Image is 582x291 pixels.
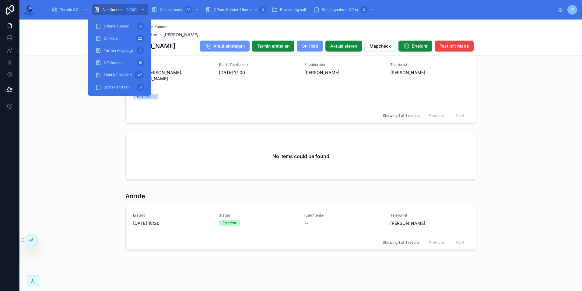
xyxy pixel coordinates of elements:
[134,71,144,79] div: 147
[223,220,236,226] div: Erreicht
[257,43,289,49] span: Termin erstellen
[304,70,339,76] span: [PERSON_NAME]
[92,21,148,32] a: Offene Kunden9
[104,48,133,53] span: Termin Abgesagt
[219,213,297,218] span: Status
[390,62,469,67] span: Telefonist
[322,7,358,12] span: Stellungnahme Offen
[92,4,148,15] a: Alle Kunden1.000
[213,43,245,49] span: Anruf eintragen
[412,43,427,49] span: Erreicht
[125,6,138,13] div: 1.000
[252,41,294,52] button: Termin erstellen
[435,41,474,52] button: Test mit Mape
[60,7,79,12] span: Termin CC
[280,7,306,12] span: Bewertung call
[149,4,202,15] a: Online Leads95
[137,23,144,30] div: 9
[163,32,198,38] a: [PERSON_NAME]
[104,85,130,90] span: Später anrufen
[104,36,117,41] span: On Hold
[92,57,148,68] a: NE Kunden19
[137,84,144,91] div: 51
[311,4,377,15] a: Stellungnahme Offen0
[92,33,148,44] a: On Hold22
[571,7,574,12] span: IT
[160,7,182,12] span: Online Leads
[50,4,91,15] a: Termin CC
[102,7,123,12] span: Alle Kunden
[219,70,297,76] span: [DATE] 17:00
[383,113,419,118] span: Showing 1 of 1 results
[219,62,297,67] span: Start (Telefonist)
[214,7,257,12] span: Offene Kunden Übersicht
[270,4,310,15] a: Bewertung call
[360,6,368,13] div: 0
[104,73,132,77] span: Final NE Kunden
[200,41,250,52] button: Anruf eintragen
[440,43,469,49] span: Test mit Mape
[297,41,323,52] button: On Hold
[302,43,318,49] span: On Hold
[398,41,432,52] button: Erreicht
[137,59,144,66] div: 19
[136,35,144,42] div: 22
[304,213,383,218] span: Kommentar
[325,41,362,52] button: Aktualisieren
[133,87,212,92] span: Art
[383,240,419,245] span: Showing 1 of 1 results
[125,192,145,200] h1: Anrufe
[137,47,144,54] div: 2
[104,60,123,65] span: NE Kunden
[390,220,425,226] span: [PERSON_NAME]
[133,213,212,218] span: Erstellt
[92,82,148,93] a: Später anrufen51
[137,94,155,99] div: Ersttermin
[390,70,425,76] span: [PERSON_NAME]
[304,62,383,67] span: Fachberater
[390,213,469,218] span: Telefonist
[92,45,148,56] a: Termin Abgesagt2
[24,5,34,15] img: App logo
[184,6,192,13] div: 95
[364,41,396,52] button: Mapcheck
[92,70,148,81] a: Final NE Kunden147
[39,3,558,16] div: scrollable content
[330,43,357,49] span: Aktualisieren
[272,153,329,160] h2: No items could be found
[133,62,212,67] span: Name
[133,220,212,226] span: [DATE] 18:26
[133,70,212,82] span: 56751 [PERSON_NAME]:[PERSON_NAME]
[259,6,267,13] div: 0
[104,24,129,29] span: Offene Kunden
[370,43,391,49] span: Mapcheck
[304,220,308,226] span: --
[203,4,268,15] a: Offene Kunden Übersicht0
